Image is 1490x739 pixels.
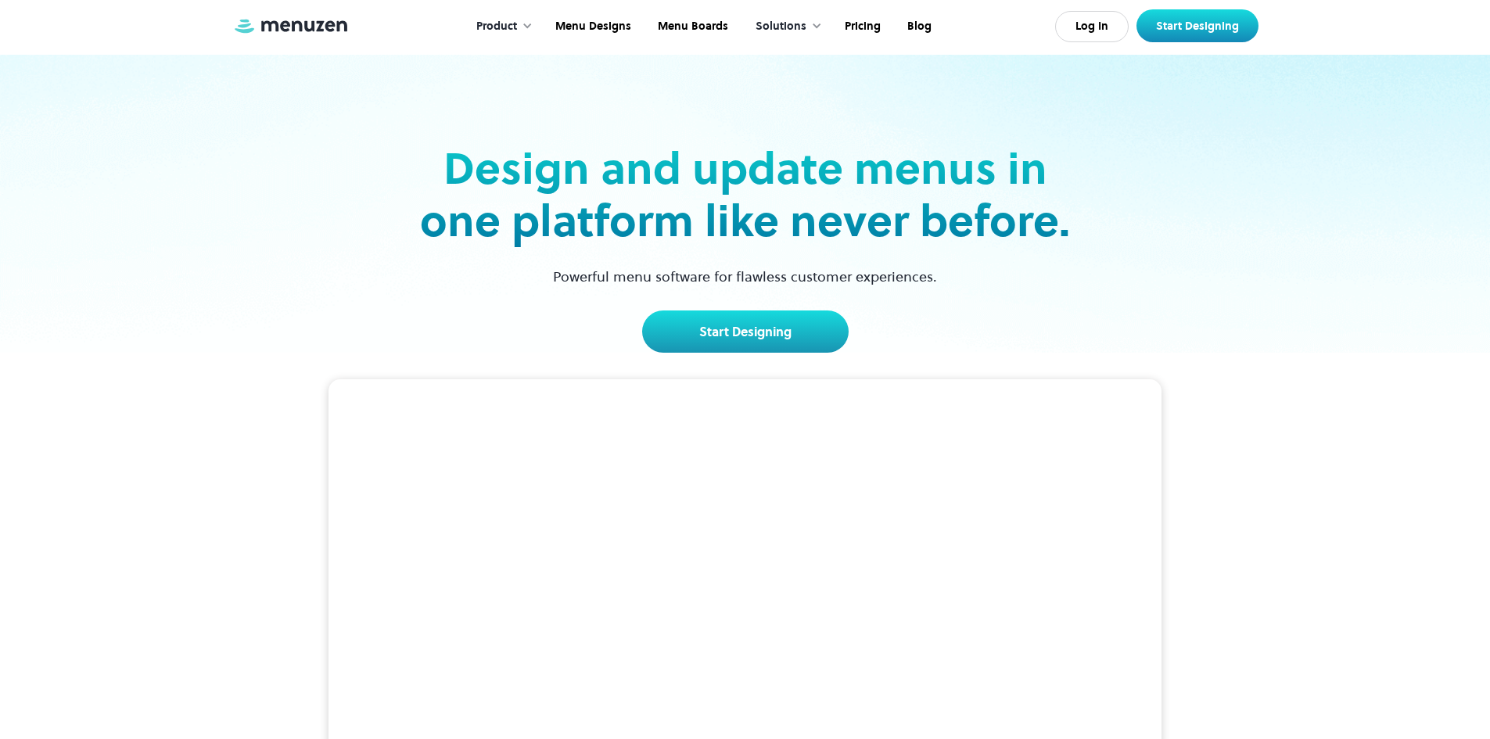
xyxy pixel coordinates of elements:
div: Product [476,18,517,35]
a: Blog [892,2,943,51]
a: Menu Designs [540,2,643,51]
a: Pricing [830,2,892,51]
div: Solutions [740,2,830,51]
a: Menu Boards [643,2,740,51]
h2: Design and update menus in one platform like never before. [415,142,1075,247]
a: Log In [1055,11,1129,42]
p: Powerful menu software for flawless customer experiences. [533,266,957,287]
div: Solutions [756,18,806,35]
div: Product [461,2,540,51]
a: Start Designing [642,310,849,353]
a: Start Designing [1136,9,1258,42]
